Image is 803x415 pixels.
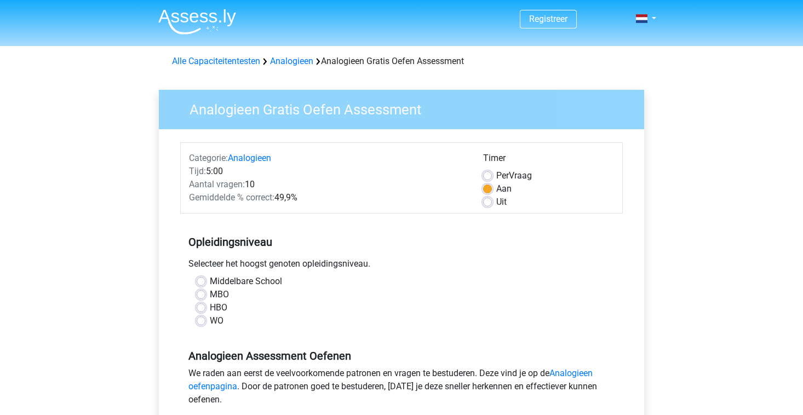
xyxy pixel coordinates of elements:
a: Analogieen [228,153,271,163]
div: 5:00 [181,165,475,178]
label: WO [210,314,223,327]
label: MBO [210,288,229,301]
div: We raden aan eerst de veelvoorkomende patronen en vragen te bestuderen. Deze vind je op de . Door... [180,367,623,411]
label: Aan [496,182,512,195]
label: Middelbare School [210,275,282,288]
div: Timer [483,152,614,169]
h5: Opleidingsniveau [188,231,615,253]
span: Categorie: [189,153,228,163]
div: Selecteer het hoogst genoten opleidingsniveau. [180,257,623,275]
span: Per [496,170,509,181]
div: 10 [181,178,475,191]
label: Vraag [496,169,532,182]
label: HBO [210,301,227,314]
span: Tijd: [189,166,206,176]
h5: Analogieen Assessment Oefenen [188,349,615,362]
a: Registreer [529,14,567,24]
a: Analogieen [270,56,313,66]
label: Uit [496,195,507,209]
img: Assessly [158,9,236,34]
span: Gemiddelde % correct: [189,192,274,203]
div: 49,9% [181,191,475,204]
h3: Analogieen Gratis Oefen Assessment [176,97,636,118]
div: Analogieen Gratis Oefen Assessment [168,55,635,68]
a: Alle Capaciteitentesten [172,56,260,66]
span: Aantal vragen: [189,179,245,189]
